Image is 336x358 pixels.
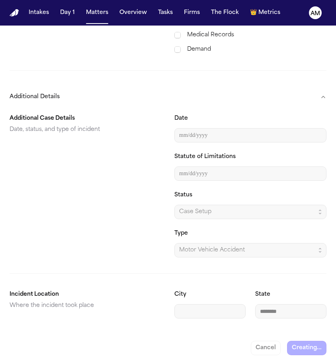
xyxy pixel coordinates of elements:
span: Motor Vehicle Accident [179,245,245,255]
button: Firms [181,6,203,20]
span: Case Setup [179,207,211,217]
a: Home [10,9,19,17]
div: Additional Details [10,107,326,325]
label: Statute of Limitations [174,154,236,160]
p: Where the incident took place [10,301,162,311]
p: Date, status, and type of incident [10,125,162,134]
label: Demand [187,45,326,54]
button: Creating... [287,341,326,355]
button: Additional Details [10,87,326,107]
button: Case Setup [174,205,326,219]
label: Status [174,192,192,198]
button: Day 1 [57,6,78,20]
label: City [174,291,186,297]
label: State [255,291,270,297]
h2: Additional Case Details [10,114,162,123]
button: Tasks [155,6,176,20]
img: Finch Logo [10,9,19,17]
button: Motor Vehicle Accident [174,243,326,257]
button: Overview [116,6,150,20]
label: Medical Records [187,30,326,40]
h2: Incident Location [10,290,162,299]
button: Matters [83,6,111,20]
label: Date [174,115,188,121]
button: crownMetrics [247,6,283,20]
label: Type [174,230,188,236]
button: Intakes [25,6,52,20]
button: Cancel [251,341,281,355]
button: The Flock [208,6,242,20]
